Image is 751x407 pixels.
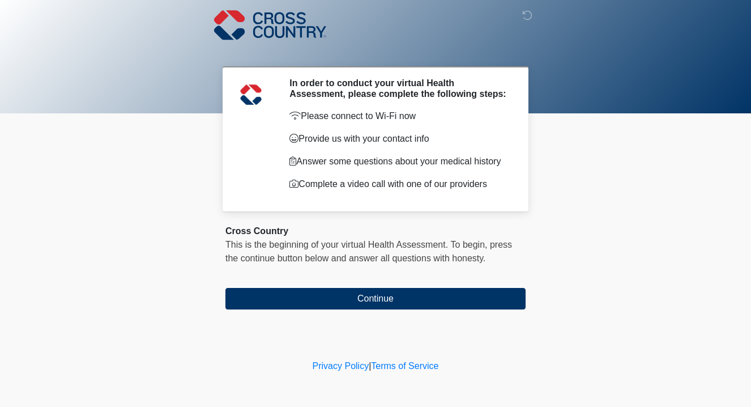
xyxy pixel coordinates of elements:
a: | [369,361,371,371]
span: press the continue button below and answer all questions with honesty. [225,240,512,263]
p: Complete a video call with one of our providers [289,177,509,191]
span: This is the beginning of your virtual Health Assessment. [225,240,448,249]
span: To begin, [451,240,490,249]
h2: In order to conduct your virtual Health Assessment, please complete the following steps: [289,78,509,99]
div: Cross Country [225,224,526,238]
p: Please connect to Wi-Fi now [289,109,509,123]
a: Terms of Service [371,361,438,371]
p: Provide us with your contact info [289,132,509,146]
h1: ‎ ‎ ‎ [217,41,534,62]
p: Answer some questions about your medical history [289,155,509,168]
button: Continue [225,288,526,310]
img: Agent Avatar [234,78,268,112]
a: Privacy Policy [313,361,369,371]
img: Cross Country Logo [214,9,326,41]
